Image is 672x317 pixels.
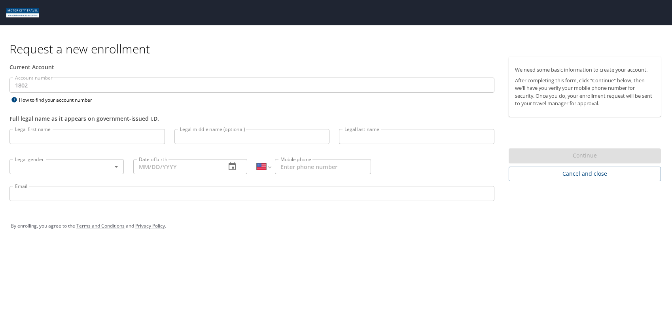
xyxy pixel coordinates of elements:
p: We need some basic information to create your account. [515,66,655,74]
div: ​ [9,159,124,174]
button: Cancel and close [509,167,661,181]
h1: Request a new enrollment [9,41,667,57]
input: MM/DD/YYYY [133,159,220,174]
a: Privacy Policy [135,222,165,229]
div: By enrolling, you agree to the and . [11,216,661,236]
div: Current Account [9,63,494,71]
img: Motor City logo [6,8,39,17]
p: After completing this form, click "Continue" below, then we'll have you verify your mobile phone ... [515,77,655,107]
div: Full legal name as it appears on government-issued I.D. [9,114,494,123]
div: How to find your account number [9,95,108,105]
span: Cancel and close [515,169,655,179]
input: Enter phone number [275,159,371,174]
a: Terms and Conditions [76,222,125,229]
